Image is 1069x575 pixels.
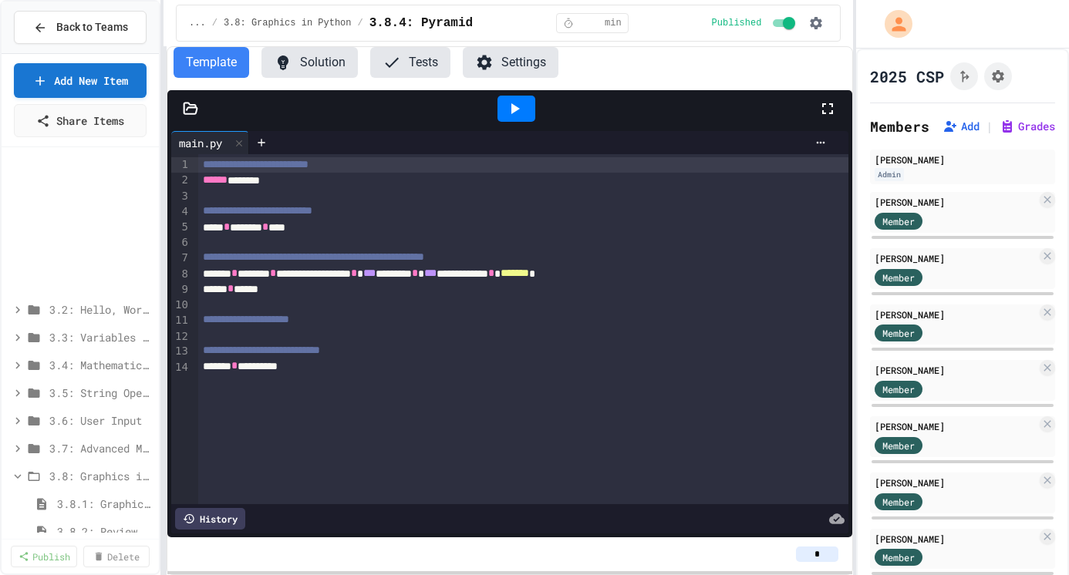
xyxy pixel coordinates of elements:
span: Member [882,326,915,340]
span: 3.3: Variables and Data Types [49,329,153,345]
span: 3.5: String Operators [49,385,153,401]
a: Add New Item [14,63,147,98]
span: Member [882,271,915,284]
div: 8 [171,267,191,282]
iframe: chat widget [941,446,1054,512]
button: Grades [1000,119,1055,134]
span: 3.4: Mathematical Operators [49,357,153,373]
button: Settings [463,47,558,78]
span: 3.8: Graphics in Python [224,17,352,29]
div: 10 [171,298,191,313]
h1: 2025 CSP [870,66,944,87]
div: 6 [171,235,191,251]
span: / [358,17,363,29]
span: Published [712,17,762,29]
div: [PERSON_NAME] [875,195,1037,209]
div: 3 [171,189,191,204]
span: 3.2: Hello, World! [49,301,153,318]
span: Back to Teams [56,19,128,35]
a: Delete [83,546,150,567]
button: Assignment Settings [984,62,1012,90]
div: [PERSON_NAME] [875,153,1050,166]
div: Content is published and visible to students [712,14,799,32]
span: 3.7: Advanced Math in Python [49,440,153,456]
iframe: chat widget [1004,513,1054,560]
div: 9 [171,282,191,298]
div: 11 [171,313,191,328]
div: 12 [171,329,191,345]
div: main.py [171,135,230,151]
div: History [175,508,245,530]
div: 1 [171,157,191,173]
a: Share Items [14,104,147,137]
div: 7 [171,251,191,266]
button: Back to Teams [14,11,147,44]
button: Template [174,47,249,78]
span: 3.8.4: Pyramid [369,14,473,32]
span: Member [882,439,915,452]
div: [PERSON_NAME] [875,308,1037,321]
div: 2 [171,173,191,188]
div: [PERSON_NAME] [875,251,1037,265]
div: 13 [171,344,191,359]
button: Add [943,119,980,134]
h2: Members [870,116,929,137]
span: min [605,17,622,29]
div: 5 [171,220,191,235]
div: [PERSON_NAME] [875,532,1037,546]
div: [PERSON_NAME] [875,476,1037,489]
div: Admin [875,168,904,181]
span: Member [882,214,915,228]
div: main.py [171,131,249,154]
span: Member [882,382,915,396]
span: 3.8.2: Review - Graphics in Python [57,523,153,540]
span: 3.8.1: Graphics in Python [57,496,153,512]
button: Solution [261,47,358,78]
span: | [986,117,993,136]
span: / [212,17,218,29]
span: Member [882,495,915,509]
div: [PERSON_NAME] [875,419,1037,433]
div: [PERSON_NAME] [875,363,1037,377]
span: ... [189,17,206,29]
span: Member [882,550,915,564]
span: 3.8: Graphics in Python [49,468,153,484]
button: Tests [370,47,450,78]
button: Click to see fork details [950,62,978,90]
a: Publish [11,546,77,567]
div: 4 [171,204,191,220]
span: 3.6: User Input [49,412,153,429]
div: My Account [868,6,916,42]
div: 14 [171,360,191,375]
